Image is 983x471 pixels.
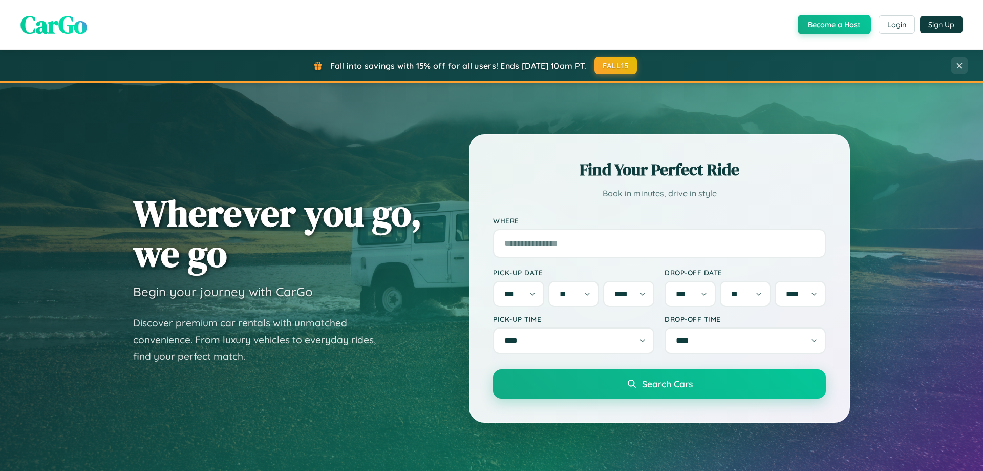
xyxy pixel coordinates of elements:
label: Pick-up Time [493,315,654,323]
button: Login [879,15,915,34]
h3: Begin your journey with CarGo [133,284,313,299]
label: Drop-off Time [665,315,826,323]
span: Fall into savings with 15% off for all users! Ends [DATE] 10am PT. [330,60,587,71]
p: Discover premium car rentals with unmatched convenience. From luxury vehicles to everyday rides, ... [133,315,389,365]
button: Become a Host [798,15,871,34]
h2: Find Your Perfect Ride [493,158,826,181]
button: FALL15 [594,57,637,74]
label: Where [493,216,826,225]
p: Book in minutes, drive in style [493,186,826,201]
button: Sign Up [920,16,963,33]
button: Search Cars [493,369,826,399]
label: Drop-off Date [665,268,826,277]
h1: Wherever you go, we go [133,193,422,274]
span: CarGo [20,8,87,42]
label: Pick-up Date [493,268,654,277]
span: Search Cars [642,378,693,390]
